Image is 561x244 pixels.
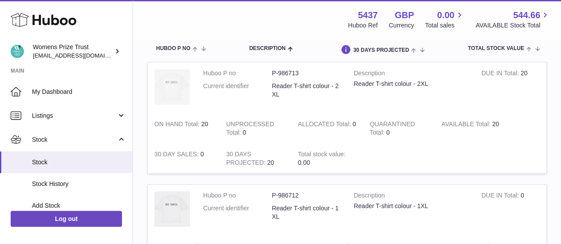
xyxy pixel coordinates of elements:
[298,151,345,160] strong: Total stock value
[475,21,550,30] span: AVAILABLE Stock Total
[481,192,520,201] strong: DUE IN Total
[148,143,220,174] td: 0
[11,211,122,227] a: Log out
[226,120,274,138] strong: UNPROCESSED Total
[220,113,291,143] td: 0
[435,113,506,143] td: 20
[32,158,126,167] span: Stock
[272,82,341,99] dd: Reader T-shirt colour - 2XL
[203,204,272,221] dt: Current identifier
[203,82,272,99] dt: Current identifier
[32,136,117,144] span: Stock
[358,9,378,21] strong: 5437
[32,180,126,188] span: Stock History
[354,191,468,202] strong: Description
[298,159,310,166] span: 0.00
[437,9,455,21] span: 0.00
[389,21,414,30] div: Currency
[425,21,464,30] span: Total sales
[513,9,540,21] span: 544.66
[272,191,341,200] dd: P-986712
[441,120,492,130] strong: AVAILABLE Total
[395,9,414,21] strong: GBP
[33,52,130,59] span: [EMAIL_ADDRESS][DOMAIN_NAME]
[32,201,126,210] span: Add Stock
[32,88,126,96] span: My Dashboard
[11,45,24,58] img: info@womensprizeforfiction.co.uk
[475,185,546,236] td: 0
[386,129,390,136] span: 0
[425,9,464,30] a: 0.00 Total sales
[272,204,341,221] dd: Reader T-shirt colour - 1XL
[481,70,520,79] strong: DUE IN Total
[148,113,220,143] td: 20
[249,46,286,51] span: Description
[33,43,113,60] div: Womens Prize Trust
[475,62,546,113] td: 20
[154,120,201,130] strong: ON HAND Total
[354,69,468,80] strong: Description
[154,191,190,227] img: product image
[353,47,409,53] span: 30 DAYS PROJECTED
[32,112,117,120] span: Listings
[226,151,267,168] strong: 30 DAYS PROJECTED
[475,9,550,30] a: 544.66 AVAILABLE Stock Total
[154,151,200,160] strong: 30 DAY SALES
[203,69,272,77] dt: Huboo P no
[156,46,190,51] span: Huboo P no
[220,143,291,174] td: 20
[291,113,363,143] td: 0
[272,69,341,77] dd: P-986713
[369,120,415,138] strong: QUARANTINED Total
[154,69,190,105] img: product image
[354,80,468,88] div: Reader T-shirt colour - 2XL
[203,191,272,200] dt: Huboo P no
[354,202,468,210] div: Reader T-shirt colour - 1XL
[468,46,524,51] span: Total stock value
[348,21,378,30] div: Huboo Ref
[298,120,353,130] strong: ALLOCATED Total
